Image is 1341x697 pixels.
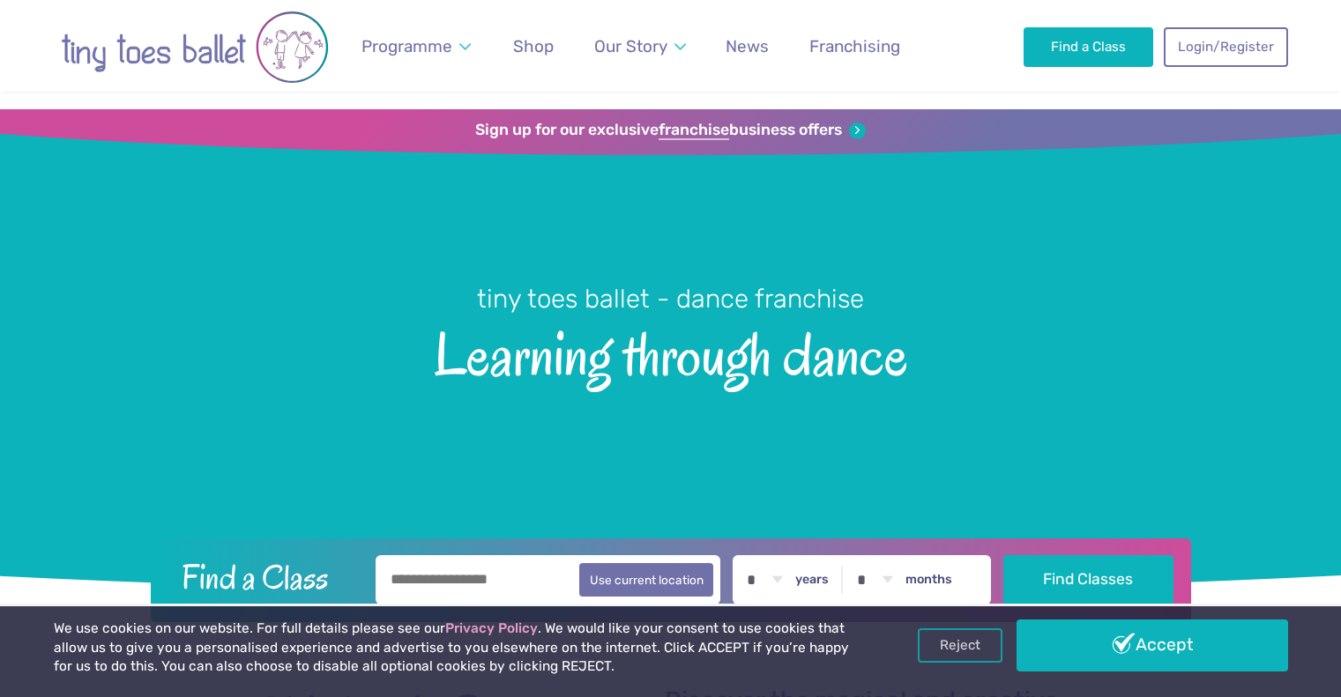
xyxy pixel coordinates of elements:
[809,36,900,56] span: Franchising
[579,563,714,597] button: Use current location
[1164,27,1287,66] a: Login/Register
[594,36,667,56] span: Our Story
[801,26,909,67] a: Franchising
[513,36,554,56] span: Shop
[718,26,778,67] a: News
[168,555,363,599] h2: Find a Class
[54,11,336,85] img: tiny toes ballet
[505,26,562,67] a: Shop
[354,26,480,67] a: Programme
[1017,619,1288,671] a: Accept
[918,628,1002,662] a: Reject
[477,284,864,314] small: tiny toes ballet - dance franchise
[475,121,866,140] a: Sign up for our exclusivefranchisebusiness offers
[905,572,952,588] label: months
[445,620,538,636] a: Privacy Policy
[54,619,856,677] p: We use cookies on our website. For full details please see our . We would like your consent to us...
[659,121,729,140] strong: franchise
[361,36,452,56] span: Programme
[795,572,829,588] label: years
[1024,27,1153,66] a: Find a Class
[726,36,769,56] span: News
[31,316,1310,388] span: Learning through dance
[1003,555,1173,604] button: Find Classes
[585,26,694,67] a: Our Story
